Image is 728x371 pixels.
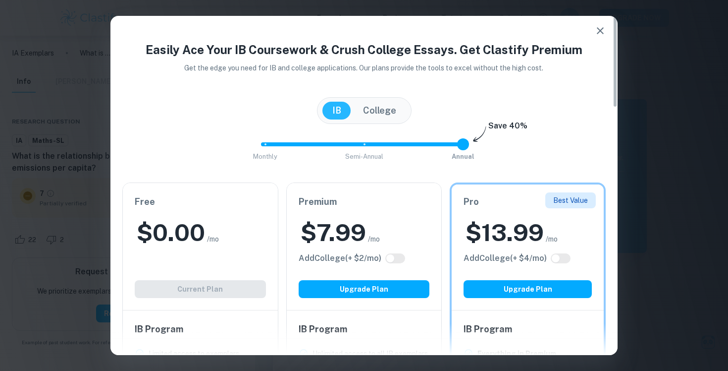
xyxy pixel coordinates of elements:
span: /mo [546,234,558,245]
h4: Easily Ace Your IB Coursework & Crush College Essays. Get Clastify Premium [122,41,606,59]
span: Monthly [253,153,277,160]
button: Upgrade Plan [464,280,592,298]
h6: IB Program [299,322,430,336]
h6: Click to see all the additional College features. [464,252,547,264]
h6: Save 40% [488,120,527,137]
button: Upgrade Plan [299,280,430,298]
p: Get the edge you need for IB and college applications. Our plans provide the tools to excel witho... [171,62,558,73]
h6: IB Program [464,322,592,336]
img: subscription-arrow.svg [473,126,486,143]
h6: Click to see all the additional College features. [299,252,381,264]
button: IB [322,102,351,120]
h2: $ 0.00 [137,217,205,248]
h6: Pro [464,195,592,209]
h6: IB Program [135,322,266,336]
h2: $ 7.99 [301,217,366,248]
h6: Free [135,195,266,209]
span: Semi-Annual [345,153,383,160]
span: Annual [452,153,474,160]
span: /mo [207,234,219,245]
h2: $ 13.99 [466,217,544,248]
button: College [353,102,406,120]
h6: Premium [299,195,430,209]
span: /mo [368,234,380,245]
p: Best Value [553,195,588,206]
